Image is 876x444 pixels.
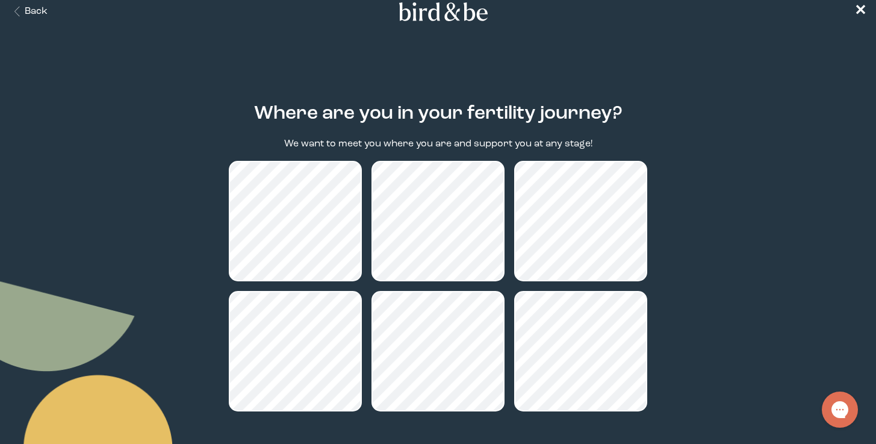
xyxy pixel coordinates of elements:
button: Back Button [10,5,48,19]
span: ✕ [854,4,866,19]
p: We want to meet you where you are and support you at any stage! [284,137,592,151]
a: ✕ [854,1,866,22]
iframe: Gorgias live chat messenger [816,387,864,432]
h2: Where are you in your fertility journey? [254,100,623,128]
